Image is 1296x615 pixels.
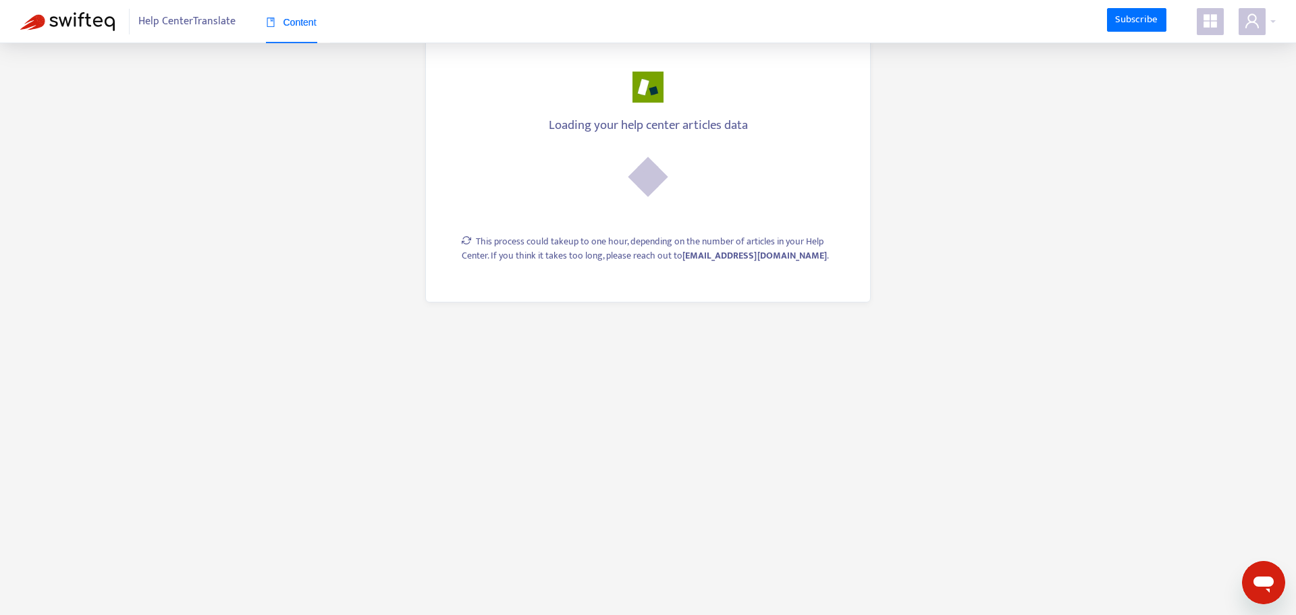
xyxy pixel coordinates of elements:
span: book [266,18,275,27]
strong: [EMAIL_ADDRESS][DOMAIN_NAME] [682,248,827,263]
div: This process could take up to one hour, depending on the number of articles in your Help Center .... [462,234,850,263]
iframe: Button to launch messaging window [1242,561,1285,604]
img: Swifteq [20,12,115,31]
span: Help Center Translate [138,9,236,34]
img: zendesk_support.png [632,72,664,103]
span: appstore [1202,13,1218,29]
span: Content [266,17,317,28]
a: Subscribe [1107,8,1166,32]
span: user [1244,13,1260,29]
h5: Loading your help center articles data [446,118,850,134]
